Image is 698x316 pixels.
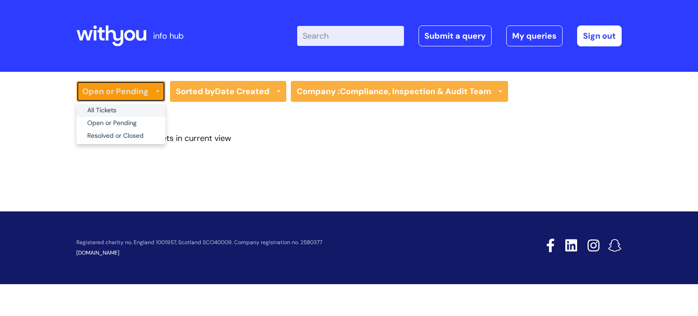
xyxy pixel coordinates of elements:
[577,25,622,46] a: Sign out
[291,81,508,102] a: Company :Compliance, Inspection & Audit Team
[170,81,286,102] a: Sorted byDate Created
[76,131,622,145] div: You don't have any tickets in current view
[76,81,165,102] a: Open or Pending
[419,25,492,46] a: Submit a query
[153,29,184,43] p: info hub
[215,86,269,97] b: Date Created
[297,25,622,46] div: | -
[76,104,165,117] a: All Tickets
[76,117,165,130] a: Open or Pending
[506,25,563,46] a: My queries
[76,130,165,142] a: Resolved or Closed
[76,240,482,246] p: Registered charity no. England 1001957, Scotland SCO40009. Company registration no. 2580377
[340,86,491,97] strong: Compliance, Inspection & Audit Team
[297,26,404,46] input: Search
[76,249,120,256] a: [DOMAIN_NAME]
